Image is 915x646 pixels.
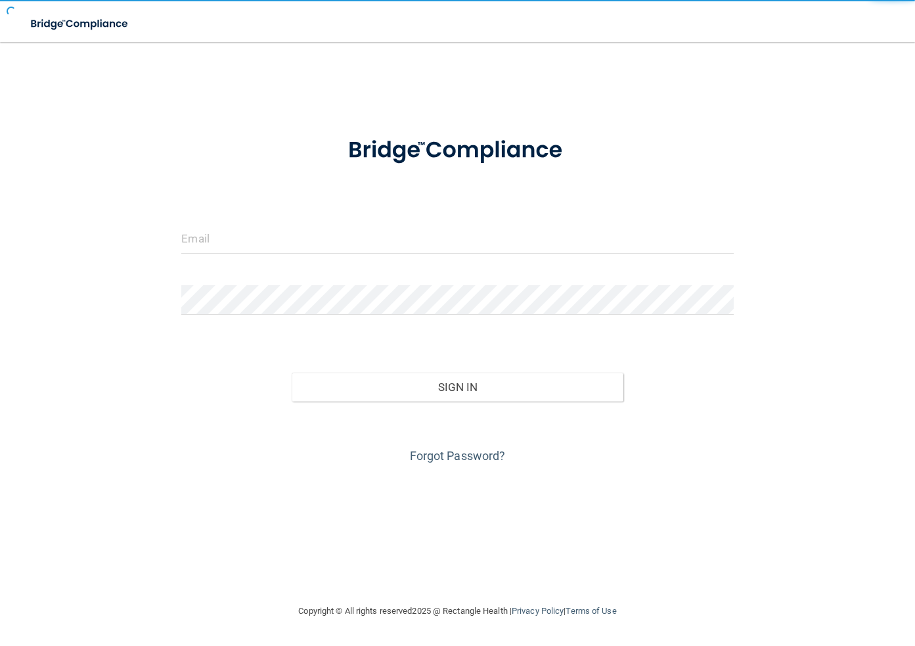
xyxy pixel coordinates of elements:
div: Copyright © All rights reserved 2025 @ Rectangle Health | | [218,590,698,632]
a: Privacy Policy [512,606,564,616]
img: bridge_compliance_login_screen.278c3ca4.svg [324,121,591,180]
a: Forgot Password? [410,449,506,463]
a: Terms of Use [566,606,616,616]
button: Sign In [292,373,623,402]
img: bridge_compliance_login_screen.278c3ca4.svg [20,11,141,37]
input: Email [181,224,733,254]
